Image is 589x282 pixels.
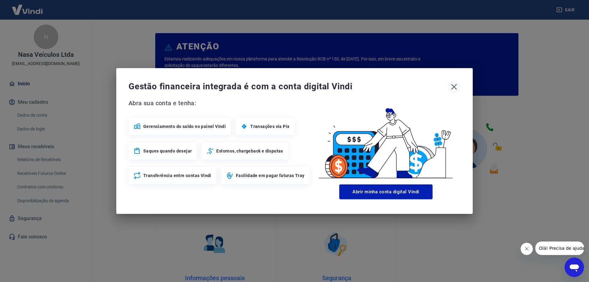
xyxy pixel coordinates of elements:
[535,241,584,255] iframe: Mensagem da empresa
[521,243,533,255] iframe: Fechar mensagem
[236,172,305,179] span: Facilidade em pagar faturas Tray
[143,148,192,154] span: Saques quando desejar
[129,98,311,108] span: Abra sua conta e tenha:
[216,148,283,154] span: Estornos, chargeback e disputas
[143,123,226,129] span: Gerenciamento do saldo no painel Vindi
[250,123,289,129] span: Transações via Pix
[564,257,584,277] iframe: Botão para abrir a janela de mensagens
[311,98,460,182] img: Good Billing
[143,172,211,179] span: Transferência entre contas Vindi
[339,184,433,199] button: Abrir minha conta digital Vindi
[4,4,52,9] span: Olá! Precisa de ajuda?
[129,80,448,93] span: Gestão financeira integrada é com a conta digital Vindi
